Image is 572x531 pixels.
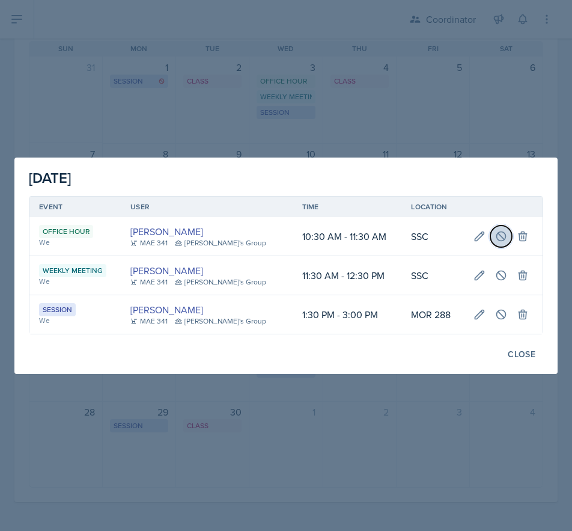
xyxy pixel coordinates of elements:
[293,295,402,334] td: 1:30 PM - 3:00 PM
[293,197,402,217] th: Time
[175,316,266,327] div: [PERSON_NAME]'s Group
[130,238,168,248] div: MAE 341
[293,256,402,295] td: 11:30 AM - 12:30 PM
[130,277,168,287] div: MAE 341
[39,315,111,326] div: We
[121,197,292,217] th: User
[39,237,111,248] div: We
[130,302,203,317] a: [PERSON_NAME]
[39,276,111,287] div: We
[500,344,543,364] button: Close
[29,167,543,189] div: [DATE]
[508,349,535,359] div: Close
[39,303,76,316] div: Session
[130,224,203,239] a: [PERSON_NAME]
[39,225,93,238] div: Office Hour
[293,217,402,256] td: 10:30 AM - 11:30 AM
[130,316,168,327] div: MAE 341
[401,295,464,334] td: MOR 288
[401,197,464,217] th: Location
[175,277,266,287] div: [PERSON_NAME]'s Group
[175,238,266,248] div: [PERSON_NAME]'s Group
[130,263,203,278] a: [PERSON_NAME]
[29,197,121,217] th: Event
[39,264,106,277] div: Weekly Meeting
[401,217,464,256] td: SSC
[401,256,464,295] td: SSC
